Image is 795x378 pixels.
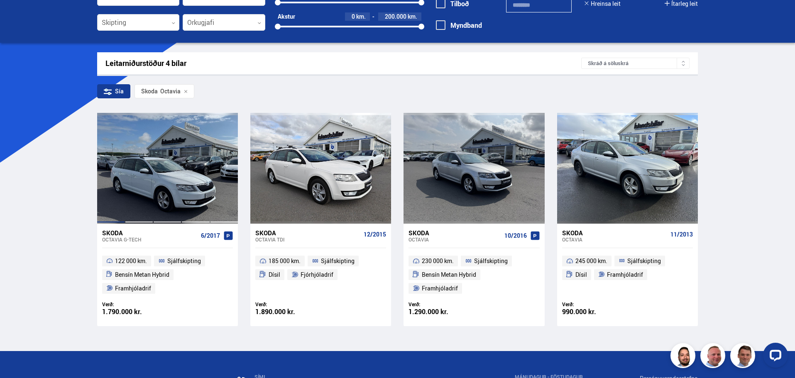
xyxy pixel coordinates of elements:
div: Verð: [255,301,321,307]
span: 122 000 km. [115,256,147,266]
div: Octavia G-TECH [102,237,198,242]
span: Sjálfskipting [321,256,355,266]
span: 185 000 km. [269,256,301,266]
span: 245 000 km. [575,256,607,266]
span: Framhjóladrif [422,283,458,293]
div: Skoda [562,229,667,237]
div: Skráð á söluskrá [581,58,690,69]
span: Octavia [141,88,181,95]
span: Fjórhjóladrif [301,270,333,280]
div: 1.790.000 kr. [102,308,168,315]
div: Leitarniðurstöður 4 bílar [105,59,582,68]
span: 230 000 km. [422,256,454,266]
span: Dísil [269,270,280,280]
div: Sía [97,84,130,98]
div: Skoda [255,229,360,237]
a: Skoda Octavia TDI 12/2015 185 000 km. Sjálfskipting Dísil Fjórhjóladrif Verð: 1.890.000 kr. [250,224,391,326]
div: 1.890.000 kr. [255,308,321,315]
a: Skoda Octavia 11/2013 245 000 km. Sjálfskipting Dísil Framhjóladrif Verð: 990.000 kr. [557,224,698,326]
div: Octavia TDI [255,237,360,242]
div: Skoda [102,229,198,237]
div: Verð: [102,301,168,307]
span: Sjálfskipting [167,256,201,266]
span: 11/2013 [670,231,693,238]
span: Framhjóladrif [607,270,643,280]
span: 6/2017 [201,232,220,239]
span: km. [408,13,417,20]
img: FbJEzSuNWCJXmdc-.webp [731,344,756,369]
div: Verð: [409,301,474,307]
iframe: LiveChat chat widget [756,339,791,374]
span: Framhjóladrif [115,283,151,293]
div: Verð: [562,301,628,307]
a: Skoda Octavia G-TECH 6/2017 122 000 km. Sjálfskipting Bensín Metan Hybrid Framhjóladrif Verð: 1.7... [97,224,238,326]
button: Ítarleg leit [665,0,698,7]
div: Skoda [409,229,501,237]
div: Skoda [141,88,158,95]
label: Myndband [436,22,482,29]
button: Hreinsa leit [584,0,621,7]
div: 990.000 kr. [562,308,628,315]
div: Akstur [278,13,295,20]
span: 10/2016 [504,232,527,239]
span: Bensín Metan Hybrid [422,270,476,280]
span: Dísil [575,270,587,280]
span: 12/2015 [364,231,386,238]
div: Octavia [409,237,501,242]
span: 0 [352,12,355,20]
img: siFngHWaQ9KaOqBr.png [702,344,727,369]
span: Bensín Metan Hybrid [115,270,169,280]
a: Skoda Octavia 10/2016 230 000 km. Sjálfskipting Bensín Metan Hybrid Framhjóladrif Verð: 1.290.000... [404,224,544,326]
span: 200.000 [385,12,406,20]
div: Octavia [562,237,667,242]
span: km. [356,13,366,20]
div: 1.290.000 kr. [409,308,474,315]
span: Sjálfskipting [627,256,661,266]
span: Sjálfskipting [474,256,508,266]
img: nhp88E3Fdnt1Opn2.png [672,344,697,369]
